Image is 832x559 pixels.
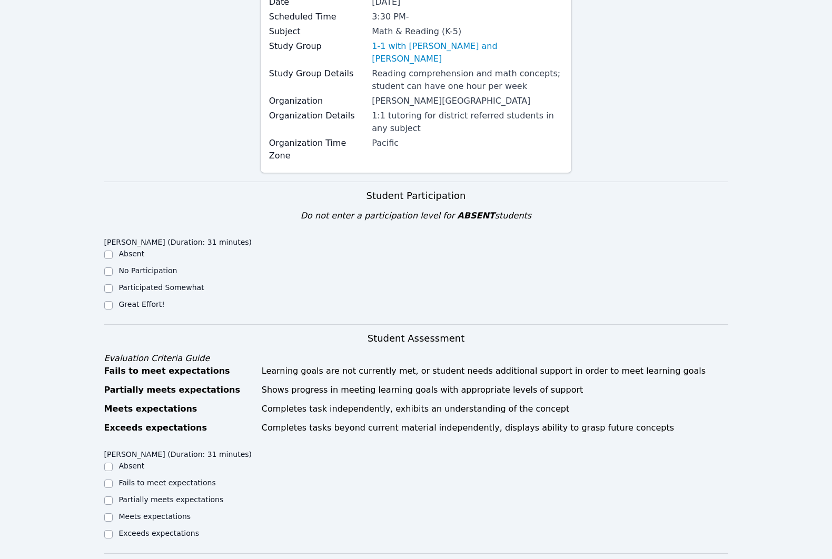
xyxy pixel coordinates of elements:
[262,422,728,434] div: Completes tasks beyond current material independently, displays ability to grasp future concepts
[119,462,145,470] label: Absent
[104,188,728,203] h3: Student Participation
[269,109,366,122] label: Organization Details
[104,352,728,365] div: Evaluation Criteria Guide
[119,283,204,292] label: Participated Somewhat
[269,25,366,38] label: Subject
[104,422,255,434] div: Exceeds expectations
[372,40,563,65] a: 1-1 with [PERSON_NAME] and [PERSON_NAME]
[119,300,165,308] label: Great Effort!
[372,137,563,149] div: Pacific
[104,445,252,461] legend: [PERSON_NAME] (Duration: 31 minutes)
[119,478,216,487] label: Fails to meet expectations
[269,137,366,162] label: Organization Time Zone
[119,249,145,258] label: Absent
[269,67,366,80] label: Study Group Details
[262,365,728,377] div: Learning goals are not currently met, or student needs additional support in order to meet learni...
[119,266,177,275] label: No Participation
[119,529,199,537] label: Exceeds expectations
[104,209,728,222] div: Do not enter a participation level for students
[119,495,224,504] label: Partially meets expectations
[372,67,563,93] div: Reading comprehension and math concepts; student can have one hour per week
[262,403,728,415] div: Completes task independently, exhibits an understanding of the concept
[269,40,366,53] label: Study Group
[104,384,255,396] div: Partially meets expectations
[119,512,191,521] label: Meets expectations
[269,95,366,107] label: Organization
[104,403,255,415] div: Meets expectations
[104,365,255,377] div: Fails to meet expectations
[372,109,563,135] div: 1:1 tutoring for district referred students in any subject
[104,331,728,346] h3: Student Assessment
[372,95,563,107] div: [PERSON_NAME][GEOGRAPHIC_DATA]
[269,11,366,23] label: Scheduled Time
[372,25,563,38] div: Math & Reading (K-5)
[372,11,563,23] div: 3:30 PM -
[457,211,494,221] span: ABSENT
[104,233,252,248] legend: [PERSON_NAME] (Duration: 31 minutes)
[262,384,728,396] div: Shows progress in meeting learning goals with appropriate levels of support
